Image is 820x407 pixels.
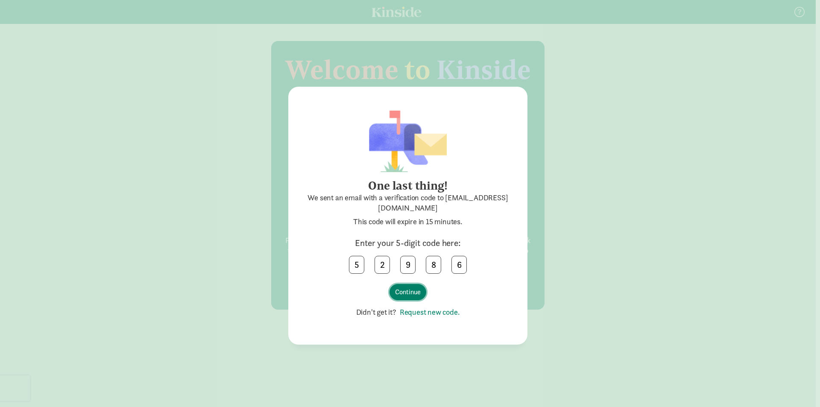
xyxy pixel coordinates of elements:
p: This code will expire in 15 minutes. [305,217,510,227]
div: Enter your 5-digit code here: [305,237,510,249]
p: We sent an email with a verification code to [EMAIL_ADDRESS][DOMAIN_NAME] [305,193,510,213]
a: Request new code. [396,307,460,317]
button: Continue [389,284,426,300]
div: One last thing! [305,179,510,193]
p: Didn't get it? [305,307,510,317]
